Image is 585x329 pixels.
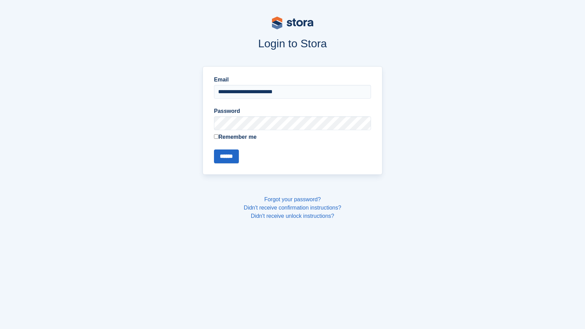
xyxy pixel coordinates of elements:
img: stora-logo-53a41332b3708ae10de48c4981b4e9114cc0af31d8433b30ea865607fb682f29.svg [272,17,313,29]
h1: Login to Stora [71,37,514,50]
a: Didn't receive confirmation instructions? [244,205,341,211]
label: Remember me [214,133,371,141]
label: Password [214,107,371,115]
a: Forgot your password? [264,196,321,202]
a: Didn't receive unlock instructions? [251,213,334,219]
input: Remember me [214,134,218,139]
label: Email [214,76,371,84]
